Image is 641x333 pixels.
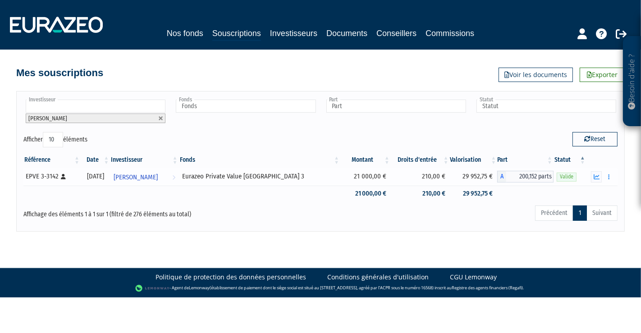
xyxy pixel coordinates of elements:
[391,186,450,201] td: 210,00 €
[327,273,429,282] a: Conditions générales d'utilisation
[156,273,306,282] a: Politique de protection des données personnelles
[497,171,506,182] span: A
[452,285,523,291] a: Registre des agents financiers (Regafi)
[26,172,78,181] div: EPVE 3-3142
[212,27,261,41] a: Souscriptions
[167,27,203,40] a: Nos fonds
[340,186,391,201] td: 21 000,00 €
[110,168,179,186] a: [PERSON_NAME]
[450,186,498,201] td: 29 952,75 €
[43,132,63,147] select: Afficheréléments
[554,152,586,168] th: Statut : activer pour trier la colonne par ordre d&eacute;croissant
[189,285,210,291] a: Lemonway
[573,205,587,221] a: 1
[497,171,554,182] div: A - Eurazeo Private Value Europe 3
[23,205,263,219] div: Affichage des éléments 1 à 1 sur 1 (filtré de 276 éléments au total)
[135,284,170,293] img: logo-lemonway.png
[270,27,317,40] a: Investisseurs
[340,152,391,168] th: Montant: activer pour trier la colonne par ordre croissant
[572,132,618,146] button: Reset
[114,169,158,186] span: [PERSON_NAME]
[506,171,554,182] span: 200,152 parts
[450,152,498,168] th: Valorisation: activer pour trier la colonne par ordre croissant
[376,27,417,40] a: Conseillers
[391,152,450,168] th: Droits d'entrée: activer pour trier la colonne par ordre croissant
[28,115,67,122] span: [PERSON_NAME]
[497,152,554,168] th: Part: activer pour trier la colonne par ordre croissant
[23,152,81,168] th: Référence : activer pour trier la colonne par ordre croissant
[627,41,637,122] p: Besoin d'aide ?
[9,284,632,293] div: - Agent de (établissement de paiement dont le siège social est situé au [STREET_ADDRESS], agréé p...
[557,173,577,181] span: Valide
[326,27,367,40] a: Documents
[16,68,103,78] h4: Mes souscriptions
[340,168,391,186] td: 21 000,00 €
[10,17,103,33] img: 1732889491-logotype_eurazeo_blanc_rvb.png
[110,152,179,168] th: Investisseur: activer pour trier la colonne par ordre croissant
[580,68,625,82] a: Exporter
[172,169,175,186] i: Voir l'investisseur
[84,172,107,181] div: [DATE]
[23,132,87,147] label: Afficher éléments
[499,68,573,82] a: Voir les documents
[81,152,110,168] th: Date: activer pour trier la colonne par ordre croissant
[179,152,340,168] th: Fonds: activer pour trier la colonne par ordre croissant
[450,273,497,282] a: CGU Lemonway
[450,168,498,186] td: 29 952,75 €
[61,174,66,179] i: [Français] Personne physique
[182,172,337,181] div: Eurazeo Private Value [GEOGRAPHIC_DATA] 3
[391,168,450,186] td: 210,00 €
[426,27,474,40] a: Commissions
